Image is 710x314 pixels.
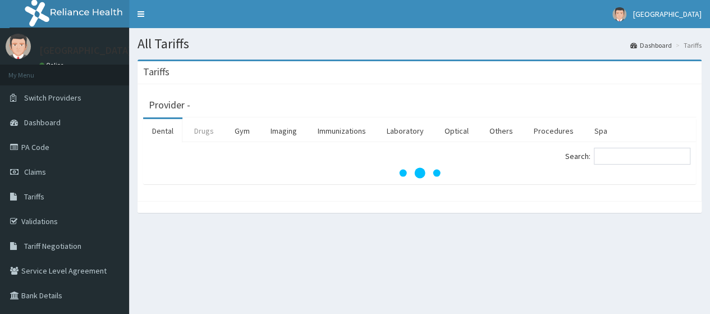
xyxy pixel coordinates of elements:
[378,119,433,143] a: Laboratory
[24,192,44,202] span: Tariffs
[24,241,81,251] span: Tariff Negotiation
[6,34,31,59] img: User Image
[143,119,182,143] a: Dental
[525,119,583,143] a: Procedures
[585,119,616,143] a: Spa
[138,37,702,51] h1: All Tariffs
[143,67,170,77] h3: Tariffs
[436,119,478,143] a: Optical
[39,61,66,69] a: Online
[630,40,672,50] a: Dashboard
[24,117,61,128] span: Dashboard
[262,119,306,143] a: Imaging
[612,7,626,21] img: User Image
[226,119,259,143] a: Gym
[24,93,81,103] span: Switch Providers
[397,151,442,195] svg: audio-loading
[633,9,702,19] span: [GEOGRAPHIC_DATA]
[594,148,690,165] input: Search:
[565,148,690,165] label: Search:
[39,45,132,56] p: [GEOGRAPHIC_DATA]
[673,40,702,50] li: Tariffs
[309,119,375,143] a: Immunizations
[185,119,223,143] a: Drugs
[480,119,522,143] a: Others
[24,167,46,177] span: Claims
[149,100,190,110] h3: Provider -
